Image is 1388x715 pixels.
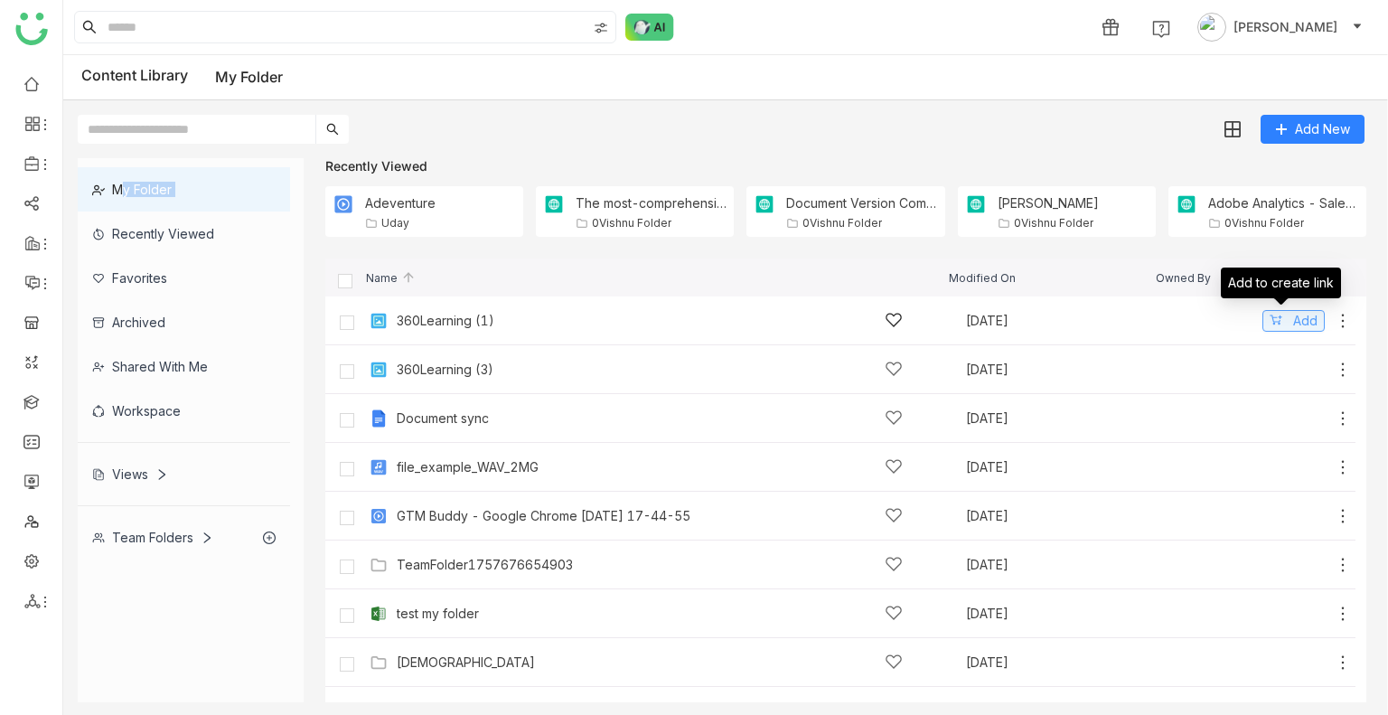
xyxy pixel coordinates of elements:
a: 360Learning (1) [397,314,494,328]
img: Folder [754,193,775,215]
div: The most-comprehensive AI-powered DevSecOps platform [576,195,727,211]
div: My Folder [78,167,290,212]
div: 0Vishnu Folder [802,216,882,230]
div: [DATE] [966,363,1154,376]
img: Folder [1176,193,1197,215]
div: [DATE] [966,510,1154,522]
div: [DATE] [966,656,1154,669]
div: Uday [381,216,409,230]
div: Views [92,466,168,482]
img: logo [15,13,48,45]
div: 0Vishnu Folder [1224,216,1304,230]
img: help.svg [1152,20,1170,38]
span: [PERSON_NAME] [1233,17,1337,37]
div: Document Version Comparison Tips ✍️ [786,195,937,211]
span: Name [366,272,416,284]
div: Workspace [78,389,290,433]
div: [DATE] [966,559,1154,571]
img: Folder [965,193,987,215]
img: ask-buddy-normal.svg [625,14,674,41]
div: Content Library [81,66,283,89]
img: avatar [1197,13,1226,42]
img: Folder [370,556,388,574]
div: Recently Viewed [325,158,1366,174]
img: png.svg [370,312,388,330]
div: Add to create link [1221,268,1341,298]
img: png.svg [370,361,388,379]
div: Recently Viewed [78,212,290,256]
div: 0Vishnu Folder [1014,216,1093,230]
div: [DATE] [966,315,1154,327]
a: test my folder [397,607,479,621]
a: My Folder [215,68,283,86]
img: wav.svg [370,458,388,476]
img: folder.svg [998,217,1010,230]
span: Modified On [949,272,1016,284]
a: GTM Buddy - Google Chrome [DATE] 17-44-55 [397,509,690,523]
a: 360Learning (3) [397,362,493,377]
div: [DATE] [966,607,1154,620]
img: folder.svg [1208,217,1221,230]
span: Add New [1295,119,1350,139]
button: Add New [1261,115,1365,144]
img: folder.svg [786,217,799,230]
img: Folder [333,193,354,215]
div: 0Vishnu Folder [592,216,671,230]
div: Team Folders [92,530,213,545]
button: Add [1262,310,1325,332]
div: Archived [78,300,290,344]
a: [DEMOGRAPHIC_DATA] [397,655,535,670]
img: mp4.svg [370,507,388,525]
div: [DATE] [966,461,1154,474]
button: [PERSON_NAME] [1194,13,1366,42]
span: Add [1293,311,1318,331]
img: xlsx.svg [370,605,388,623]
img: grid.svg [1224,121,1241,137]
div: [DATE] [966,412,1154,425]
div: Adobe Analytics - Sales Battlecard [1208,195,1359,211]
img: Folder [543,193,565,215]
img: g-doc.svg [370,409,388,428]
div: [PERSON_NAME] [998,195,1099,211]
div: Shared with me [78,344,290,389]
div: Favorites [78,256,290,300]
img: arrow-up.svg [401,270,416,285]
img: folder.svg [365,217,378,230]
div: Adeventure [365,195,436,211]
img: folder.svg [576,217,588,230]
a: TeamFolder1757676654903 [397,558,573,572]
img: Folder [370,654,388,672]
img: search-type.svg [594,21,608,35]
a: file_example_WAV_2MG [397,460,539,475]
span: Owned By [1156,272,1211,284]
a: Document sync [397,411,489,426]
